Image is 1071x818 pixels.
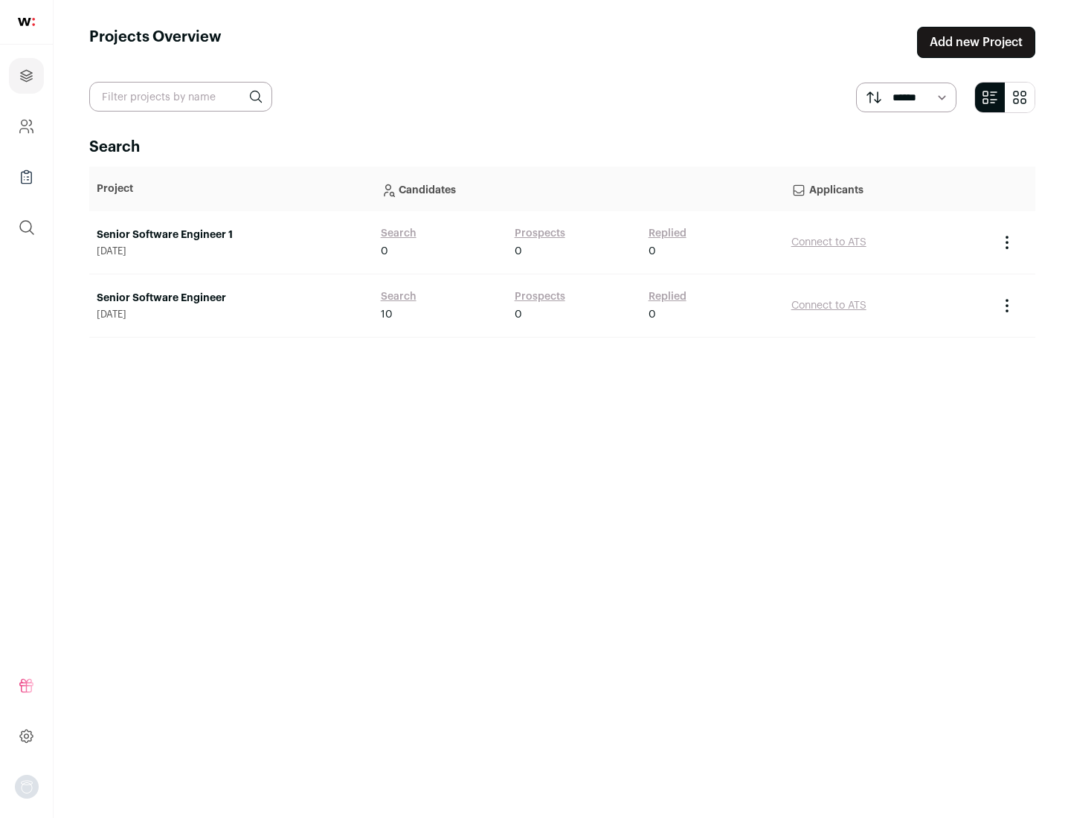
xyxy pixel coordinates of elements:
[97,181,366,196] p: Project
[89,27,222,58] h1: Projects Overview
[89,137,1035,158] h2: Search
[9,159,44,195] a: Company Lists
[381,289,416,304] a: Search
[649,289,686,304] a: Replied
[15,775,39,799] button: Open dropdown
[97,309,366,321] span: [DATE]
[791,174,983,204] p: Applicants
[515,226,565,241] a: Prospects
[515,307,522,322] span: 0
[917,27,1035,58] a: Add new Project
[15,775,39,799] img: nopic.png
[998,297,1016,315] button: Project Actions
[998,234,1016,251] button: Project Actions
[791,300,866,311] a: Connect to ATS
[381,307,393,322] span: 10
[381,226,416,241] a: Search
[97,245,366,257] span: [DATE]
[649,226,686,241] a: Replied
[89,82,272,112] input: Filter projects by name
[9,58,44,94] a: Projects
[791,237,866,248] a: Connect to ATS
[649,307,656,322] span: 0
[97,291,366,306] a: Senior Software Engineer
[381,244,388,259] span: 0
[515,244,522,259] span: 0
[515,289,565,304] a: Prospects
[97,228,366,242] a: Senior Software Engineer 1
[18,18,35,26] img: wellfound-shorthand-0d5821cbd27db2630d0214b213865d53afaa358527fdda9d0ea32b1df1b89c2c.svg
[381,174,776,204] p: Candidates
[9,109,44,144] a: Company and ATS Settings
[649,244,656,259] span: 0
